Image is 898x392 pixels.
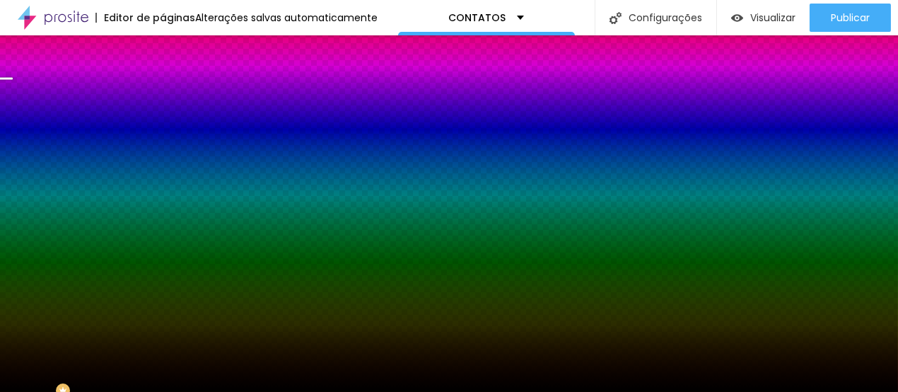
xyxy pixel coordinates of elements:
button: Publicar [810,4,891,32]
p: CONTATOS [449,13,506,23]
span: Visualizar [750,12,795,23]
span: Publicar [831,12,870,23]
img: view-1.svg [731,12,743,24]
button: Visualizar [717,4,810,32]
img: Icone [610,12,622,24]
div: Editor de páginas [95,13,195,23]
div: Alterações salvas automaticamente [195,13,378,23]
